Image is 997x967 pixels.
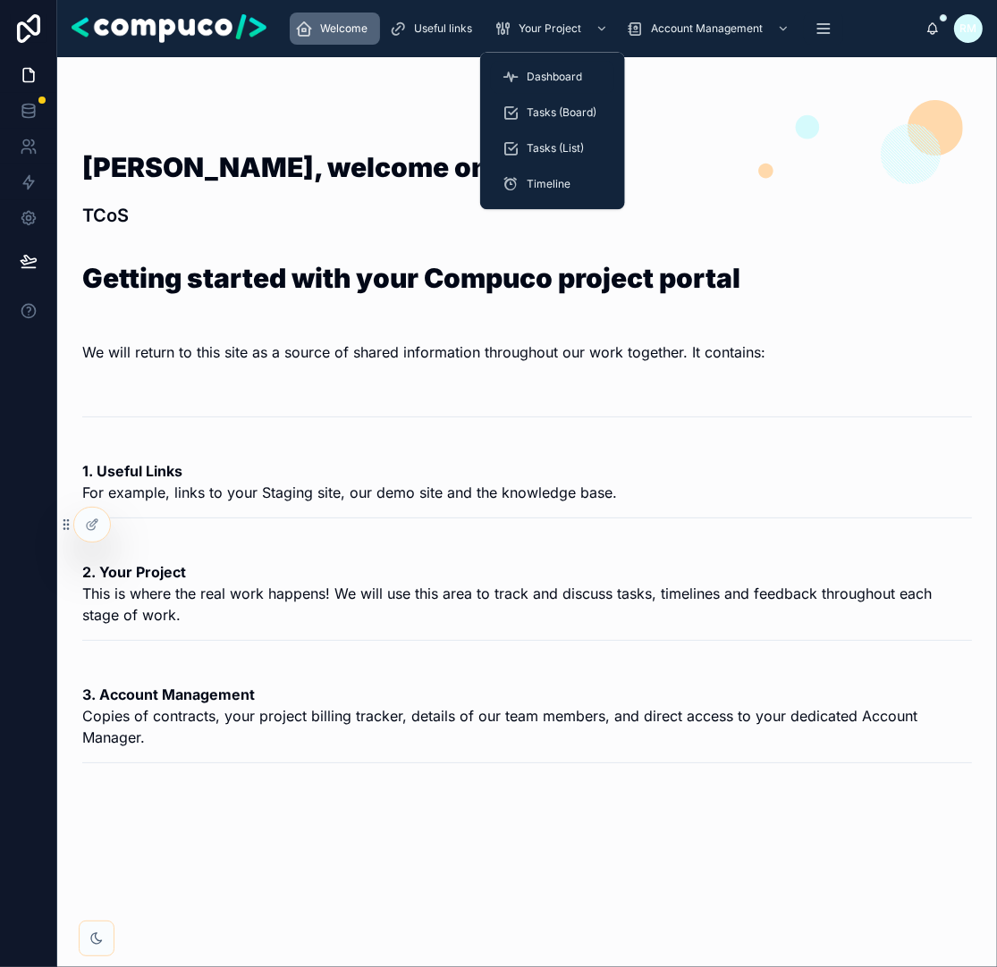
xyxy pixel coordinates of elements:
[82,154,663,181] h1: [PERSON_NAME], welcome on board!
[491,132,614,164] a: Tasks (List)
[72,14,266,43] img: App logo
[82,563,186,581] strong: 2. Your Project
[82,265,972,291] h1: Getting started with your Compuco project portal
[290,13,380,45] a: Welcome
[281,9,925,48] div: scrollable content
[621,13,798,45] a: Account Management
[384,13,485,45] a: Useful links
[320,21,368,36] span: Welcome
[491,168,614,200] a: Timeline
[82,583,972,626] p: This is where the real work happens! We will use this area to track and discuss tasks, timelines ...
[82,685,255,703] strong: 3. Account Management
[527,105,596,120] span: Tasks (Board)
[82,482,972,503] p: For example, links to your Staging site, our demo site and the knowledge base.
[527,141,584,156] span: Tasks (List)
[960,21,977,36] span: RM
[82,341,972,363] p: We will return to this site as a source of shared information throughout our work together. It co...
[651,21,763,36] span: Account Management
[491,97,614,129] a: Tasks (Board)
[82,705,972,748] p: Copies of contracts, your project billing tracker, details of our team members, and direct access...
[491,61,614,93] a: Dashboard
[414,21,472,36] span: Useful links
[82,202,663,229] h3: TCoS
[684,100,963,184] img: 17559-Untitled-presentation-(2).svg
[519,21,581,36] span: Your Project
[527,70,582,84] span: Dashboard
[82,462,182,480] strong: 1. Useful Links
[527,177,570,191] span: Timeline
[488,13,617,45] a: Your Project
